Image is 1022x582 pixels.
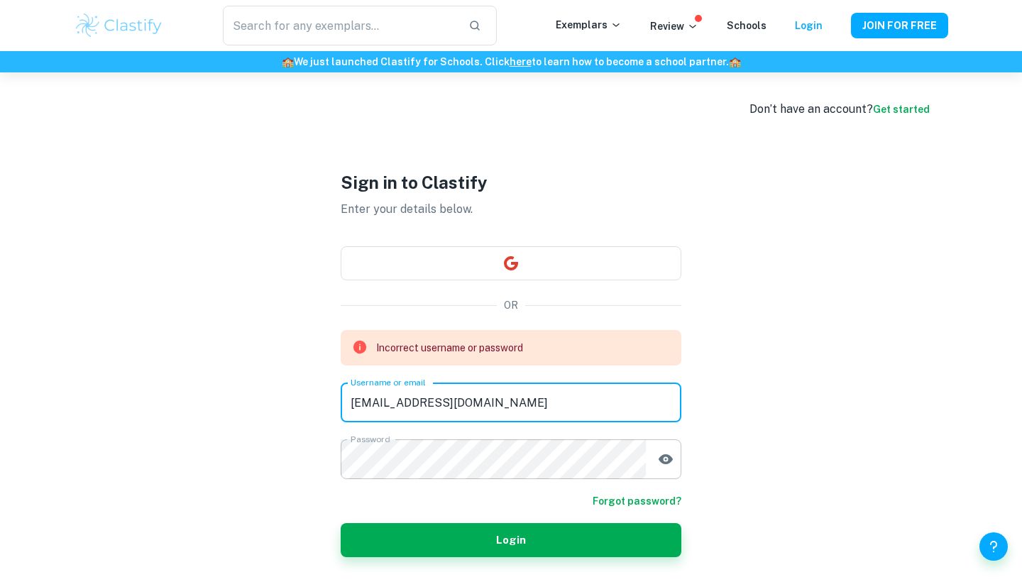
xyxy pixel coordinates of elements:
button: Help and Feedback [979,532,1008,561]
label: Password [351,433,390,445]
img: Clastify logo [74,11,164,40]
h1: Sign in to Clastify [341,170,681,195]
a: Schools [727,20,766,31]
label: Username or email [351,376,426,388]
a: Forgot password? [593,493,681,509]
input: Search for any exemplars... [223,6,457,45]
button: JOIN FOR FREE [851,13,948,38]
a: here [510,56,532,67]
a: Get started [873,104,930,115]
p: Review [650,18,698,34]
span: 🏫 [729,56,741,67]
button: Login [341,523,681,557]
h6: We just launched Clastify for Schools. Click to learn how to become a school partner. [3,54,1019,70]
p: Exemplars [556,17,622,33]
p: OR [504,297,518,313]
div: Don’t have an account? [749,101,930,118]
span: 🏫 [282,56,294,67]
div: Incorrect username or password [376,334,523,361]
a: Login [795,20,823,31]
p: Enter your details below. [341,201,681,218]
